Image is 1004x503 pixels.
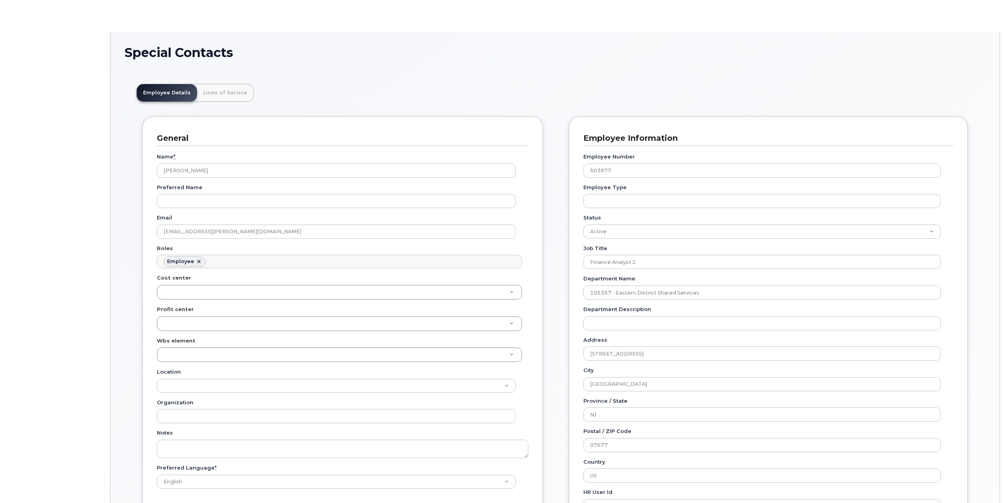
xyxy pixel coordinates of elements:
[583,458,605,466] label: Country
[157,133,522,144] h3: General
[157,368,181,376] label: Location
[583,488,612,496] label: HR user id
[583,245,607,252] label: Job Title
[583,275,635,282] label: Department Name
[583,336,607,344] label: Address
[157,214,172,221] label: Email
[157,337,195,345] label: Wbs element
[157,429,173,437] label: Notes
[157,464,217,472] label: Preferred Language
[157,184,202,191] label: Preferred Name
[583,214,601,221] label: Status
[167,258,194,265] div: Employee
[583,397,627,405] label: Province / State
[173,153,175,160] abbr: required
[583,427,631,435] label: Postal / ZIP Code
[583,184,627,191] label: Employee Type
[197,84,254,101] a: Lines of Service
[583,133,947,144] h3: Employee Information
[137,84,197,101] a: Employee Details
[583,367,594,374] label: City
[157,245,173,252] label: Roles
[583,306,651,313] label: Department Description
[157,399,193,406] label: Organization
[215,464,217,471] abbr: required
[583,153,635,160] label: Employee Number
[157,306,194,313] label: Profit center
[157,153,175,160] label: Name
[157,274,191,282] label: Cost center
[125,46,986,59] h1: Special Contacts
